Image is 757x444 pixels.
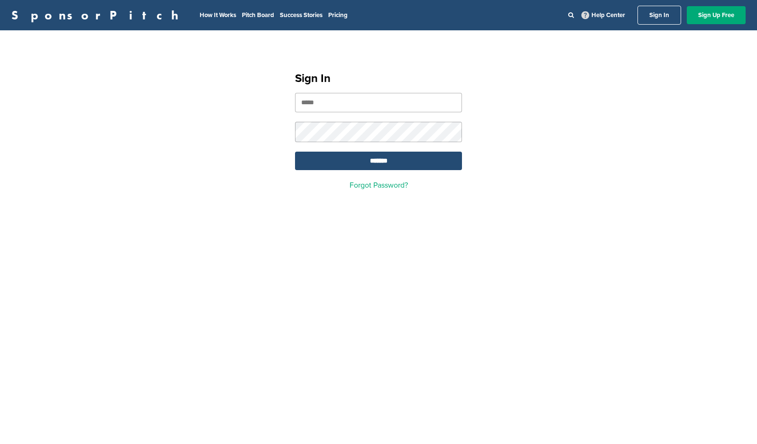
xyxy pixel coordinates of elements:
a: Sign In [637,6,681,25]
h1: Sign In [295,70,462,87]
a: Pricing [328,11,348,19]
a: Sign Up Free [687,6,746,24]
a: Forgot Password? [350,181,408,190]
a: SponsorPitch [11,9,185,21]
a: Success Stories [280,11,323,19]
a: Pitch Board [242,11,274,19]
a: How It Works [200,11,236,19]
a: Help Center [580,9,627,21]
